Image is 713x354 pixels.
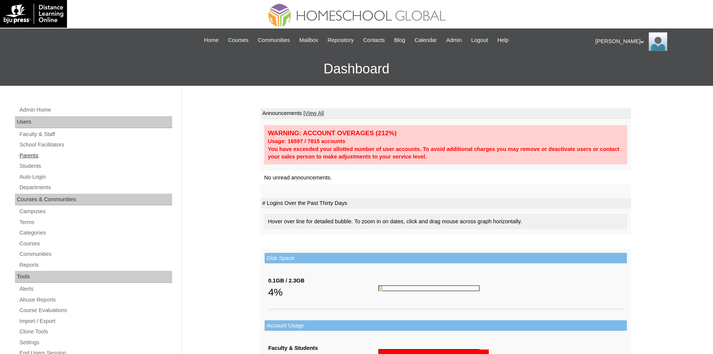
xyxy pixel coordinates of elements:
a: Terms [19,218,172,227]
a: Alerts [19,284,172,294]
span: Calendar [415,36,437,45]
td: Disk Space [265,253,627,264]
a: Parents [19,151,172,160]
td: Announcements | [260,108,631,119]
a: Reports [19,260,172,270]
a: Communities [19,249,172,259]
a: Courses [19,239,172,248]
a: Contacts [359,36,389,45]
img: logo-white.png [4,4,63,24]
span: Contacts [363,36,385,45]
a: Repository [324,36,357,45]
div: 4% [268,285,378,300]
a: Blog [390,36,409,45]
a: Students [19,161,172,171]
a: Communities [254,36,294,45]
a: Faculty & Staff [19,130,172,139]
span: Blog [394,36,405,45]
a: Departments [19,183,172,192]
a: Admin Home [19,105,172,115]
div: You have exceeded your allotted number of user accounts. To avoid additional charges you may remo... [268,145,624,161]
span: Mailbox [299,36,319,45]
strong: Usage: 16597 / 7815 accounts [268,138,345,144]
td: Account Usage [265,320,627,331]
div: Hover over line for detailed bubble. To zoom in on dates, click and drag mouse across graph horiz... [264,214,627,229]
a: Course Evaluations [19,306,172,315]
a: Settings [19,338,172,347]
a: Auto Login [19,172,172,182]
a: Courses [224,36,252,45]
a: Clone Tools [19,327,172,336]
img: Ariane Ebuen [649,32,667,51]
h3: Dashboard [4,52,709,86]
a: School Facilitators [19,140,172,149]
a: Campuses [19,207,172,216]
span: Communities [258,36,290,45]
span: Courses [228,36,249,45]
div: Users [15,116,172,128]
div: 0.1GB / 2.3GB [268,277,378,285]
a: Import / Export [19,317,172,326]
div: Courses & Communities [15,194,172,206]
a: Admin [442,36,466,45]
a: Mailbox [296,36,322,45]
div: [PERSON_NAME] [595,32,706,51]
td: No unread announcements. [260,171,631,185]
span: Help [497,36,509,45]
div: Tools [15,271,172,283]
a: View All [305,110,324,116]
a: Logout [467,36,492,45]
div: WARNING: ACCOUNT OVERAGES (212%) [268,129,624,137]
span: Home [204,36,219,45]
span: Logout [471,36,488,45]
span: Admin [446,36,462,45]
a: Abuse Reports [19,295,172,305]
td: # Logins Over the Past Thirty Days [260,198,631,209]
a: Help [494,36,512,45]
a: Home [200,36,222,45]
div: Faculty & Students [268,344,378,352]
a: Calendar [411,36,441,45]
span: Repository [327,36,354,45]
a: Categories [19,228,172,237]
